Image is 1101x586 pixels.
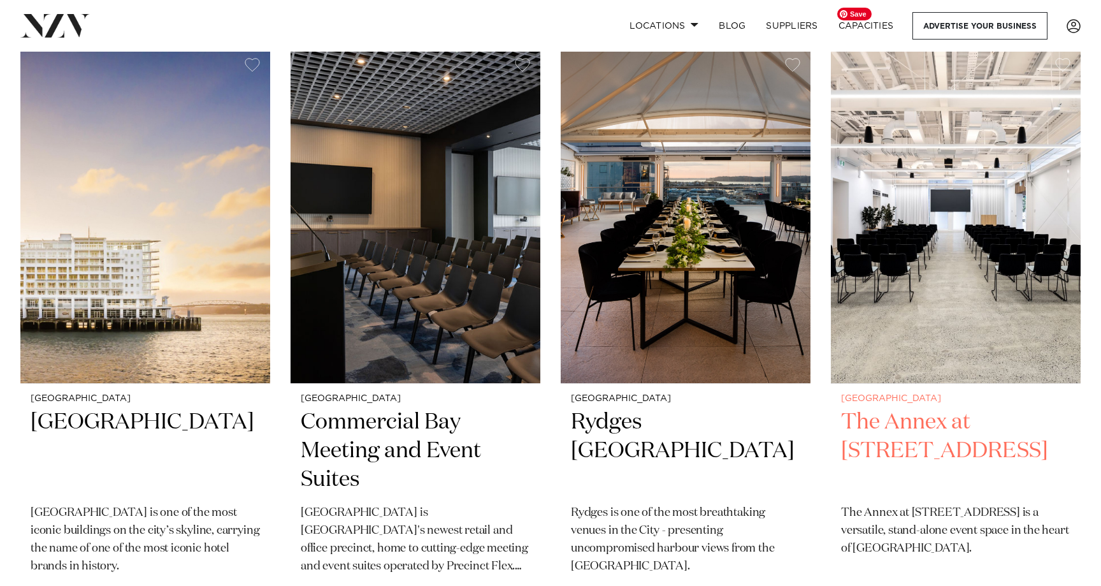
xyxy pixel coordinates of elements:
[841,394,1070,404] small: [GEOGRAPHIC_DATA]
[301,504,530,576] p: [GEOGRAPHIC_DATA] is [GEOGRAPHIC_DATA]'s newest retail and office precinct, home to cutting-edge ...
[301,408,530,494] h2: Commercial Bay Meeting and Event Suites
[619,12,709,40] a: Locations
[20,14,90,37] img: nzv-logo.png
[828,12,904,40] a: Capacities
[31,394,260,404] small: [GEOGRAPHIC_DATA]
[837,8,872,20] span: Save
[301,394,530,404] small: [GEOGRAPHIC_DATA]
[571,394,800,404] small: [GEOGRAPHIC_DATA]
[31,504,260,576] p: [GEOGRAPHIC_DATA] is one of the most iconic buildings on the city’s skyline, carrying the name of...
[571,408,800,494] h2: Rydges [GEOGRAPHIC_DATA]
[756,12,828,40] a: SUPPLIERS
[571,504,800,576] p: Rydges is one of the most breathtaking venues in the City - presenting uncompromised harbour view...
[841,408,1070,494] h2: The Annex at [STREET_ADDRESS]
[841,504,1070,558] p: The Annex at [STREET_ADDRESS] is a versatile, stand-alone event space in the heart of [GEOGRAPHIC...
[912,12,1047,40] a: Advertise your business
[31,408,260,494] h2: [GEOGRAPHIC_DATA]
[709,12,756,40] a: BLOG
